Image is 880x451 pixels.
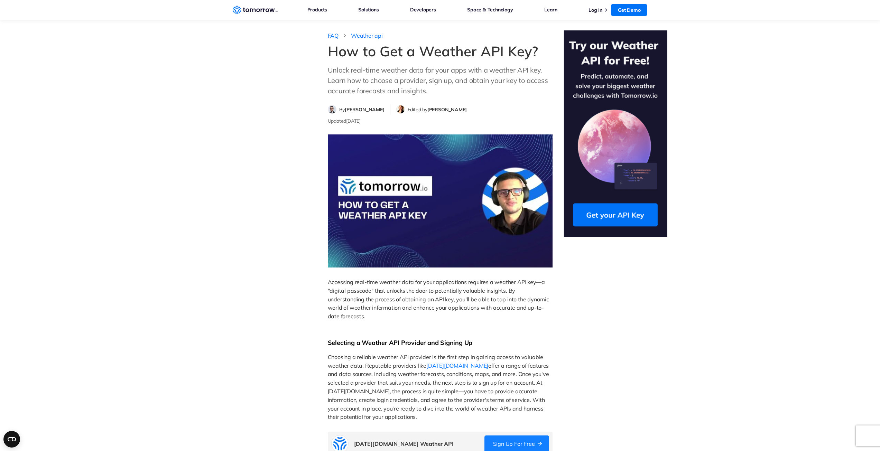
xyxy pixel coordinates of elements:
[564,30,667,237] img: Try Our Weather API for Free
[345,106,384,113] span: [PERSON_NAME]
[328,43,553,59] h1: How to Get a Weather API Key?
[328,30,553,39] nav: breadcrumb
[328,32,339,39] a: FAQ
[328,118,361,124] span: Updated [DATE]
[358,5,379,14] a: Solutions
[339,106,385,113] span: By
[611,4,647,16] a: Get Demo
[328,339,473,347] span: Selecting a Weather API Provider and Signing Up
[328,362,550,421] span: offer a range of features and data sources, including weather forecasts, conditions, maps, and mo...
[427,106,467,113] span: [PERSON_NAME]
[328,134,553,267] iframe: How To Get A Weather API Key?
[426,362,488,369] a: [DATE][DOMAIN_NAME]
[354,440,484,448] h3: [DATE][DOMAIN_NAME] Weather API
[589,7,602,13] a: Log In
[328,279,550,320] span: Accessing real-time weather data for your applications requires a weather API key—a "digital pass...
[410,5,436,14] a: Developers
[328,105,336,113] img: Filip Dimkovski
[328,65,553,96] p: Unlock real-time weather data for your apps with a weather API key. Learn how to choose a provide...
[307,5,327,14] a: Products
[3,431,20,448] button: Open CMP widget
[408,106,467,113] span: Edited by
[544,5,557,14] a: Learn
[233,5,278,15] a: Home link
[351,32,383,39] a: Weather api
[397,105,405,113] img: Michelle Meyer editor profile picture
[467,5,513,14] a: Space & Technology
[328,354,545,369] span: Choosing a reliable weather API provider is the first step in gaining access to valuable weather ...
